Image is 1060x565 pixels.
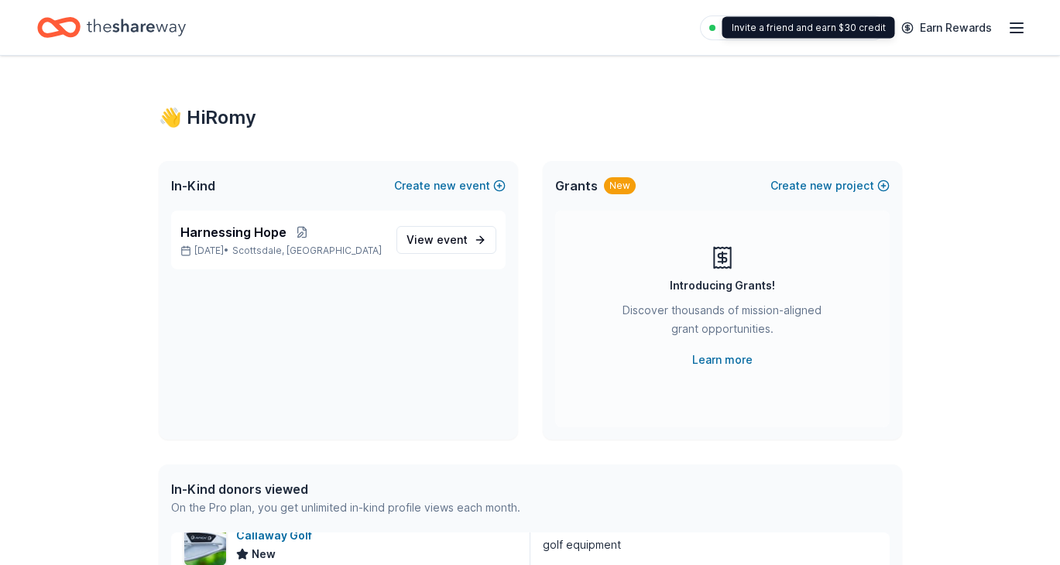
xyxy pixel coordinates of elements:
span: event [437,233,468,246]
div: In-Kind donors viewed [171,480,520,498]
a: View event [396,226,496,254]
button: Createnewevent [394,176,506,195]
span: Grants [555,176,598,195]
span: New [252,545,276,563]
div: 👋 Hi Romy [159,105,902,130]
div: On the Pro plan, you get unlimited in-kind profile views each month. [171,498,520,517]
div: Introducing Grants! [670,276,775,295]
div: Discover thousands of mission-aligned grant opportunities. [617,301,828,344]
span: View [407,231,468,249]
a: Learn more [692,351,753,369]
span: new [434,176,456,195]
div: Callaway Golf [236,526,318,545]
div: New [604,177,636,194]
span: Scottsdale, [GEOGRAPHIC_DATA] [232,245,382,257]
a: Earn Rewards [892,14,1001,42]
div: golf equipment [543,536,621,554]
p: [DATE] • [180,245,384,257]
a: Home [37,9,186,46]
span: Harnessing Hope [180,223,286,241]
span: new [810,176,832,195]
span: In-Kind [171,176,215,195]
div: Invite a friend and earn $30 credit [722,17,895,39]
button: Createnewproject [770,176,890,195]
a: Pro trial ends on 10PM[DATE] [700,15,886,40]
